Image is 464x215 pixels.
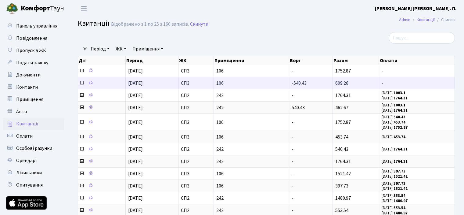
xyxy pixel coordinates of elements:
[382,181,405,186] small: [DATE]:
[216,159,286,164] span: 242
[335,134,348,140] span: 453.74
[394,102,405,108] b: 1003.1
[111,21,189,27] div: Відображено з 1 по 25 з 160 записів.
[394,108,408,113] b: 1764.31
[292,183,293,189] span: -
[335,146,348,153] span: 540.43
[3,81,64,93] a: Контакти
[128,183,143,189] span: [DATE]
[382,81,452,86] span: -
[3,142,64,154] a: Особові рахунки
[181,147,211,152] span: СП2
[3,44,64,57] a: Пропуск в ЖК
[394,186,408,191] b: 1521.42
[181,159,211,164] span: СП2
[375,5,457,12] a: [PERSON_NAME] [PERSON_NAME]. П.
[16,169,42,176] span: Лічильники
[16,182,43,188] span: Опитування
[335,183,348,189] span: 397.73
[3,93,64,106] a: Приміщення
[292,104,305,111] span: 540.43
[216,93,286,98] span: 242
[181,183,211,188] span: СП3
[292,68,293,74] span: -
[16,133,33,139] span: Оплати
[3,69,64,81] a: Документи
[292,119,293,126] span: -
[382,108,408,113] small: [DATE]:
[76,3,92,13] button: Переключити навігацію
[21,3,50,13] b: Комфорт
[394,181,405,186] b: 397.73
[382,198,408,204] small: [DATE]:
[216,81,286,86] span: 106
[292,158,293,165] span: -
[130,44,166,54] a: Приміщення
[216,135,286,139] span: 106
[16,120,38,127] span: Квитанції
[389,32,455,44] input: Пошук...
[128,146,143,153] span: [DATE]
[3,167,64,179] a: Лічильники
[3,179,64,191] a: Опитування
[417,17,435,23] a: Квитанції
[16,72,41,78] span: Документи
[333,56,379,65] th: Разом
[394,125,408,130] b: 1752.87
[382,186,408,191] small: [DATE]:
[382,159,408,164] small: [DATE]:
[128,104,143,111] span: [DATE]
[382,134,405,140] small: [DATE]:
[335,119,351,126] span: 1752.87
[335,170,351,177] span: 1521.42
[382,125,408,130] small: [DATE]:
[292,207,293,214] span: -
[3,130,64,142] a: Оплати
[181,81,211,86] span: СП3
[16,84,38,91] span: Контакти
[128,134,143,140] span: [DATE]
[216,171,286,176] span: 106
[181,69,211,73] span: СП3
[21,3,64,14] span: Таун
[216,196,286,201] span: 242
[382,174,408,179] small: [DATE]:
[394,205,405,211] b: 553.54
[292,80,307,87] span: -540.43
[190,21,208,27] a: Скинути
[394,134,405,140] b: 453.74
[335,92,351,99] span: 1764.31
[292,170,293,177] span: -
[394,159,408,164] b: 1764.31
[394,146,408,152] b: 1764.31
[382,69,452,73] span: -
[214,56,289,65] th: Приміщення
[394,120,405,125] b: 453.74
[382,205,405,211] small: [DATE]:
[292,134,293,140] span: -
[181,105,211,110] span: СП2
[382,90,405,96] small: [DATE]:
[394,169,405,174] b: 397.73
[178,56,214,65] th: ЖК
[335,158,351,165] span: 1764.31
[3,57,64,69] a: Подати заявку
[216,183,286,188] span: 106
[113,44,129,54] a: ЖК
[6,2,18,15] img: logo.png
[3,154,64,167] a: Орендарі
[292,146,293,153] span: -
[335,68,351,74] span: 1752.87
[16,108,27,115] span: Авто
[88,44,112,54] a: Період
[216,105,286,110] span: 242
[394,114,405,120] b: 540.43
[128,207,143,214] span: [DATE]
[16,59,48,66] span: Подати заявку
[78,18,110,29] span: Квитанції
[435,17,455,23] li: Список
[181,93,211,98] span: СП2
[399,17,410,23] a: Admin
[181,208,211,213] span: СП2
[379,56,455,65] th: Оплати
